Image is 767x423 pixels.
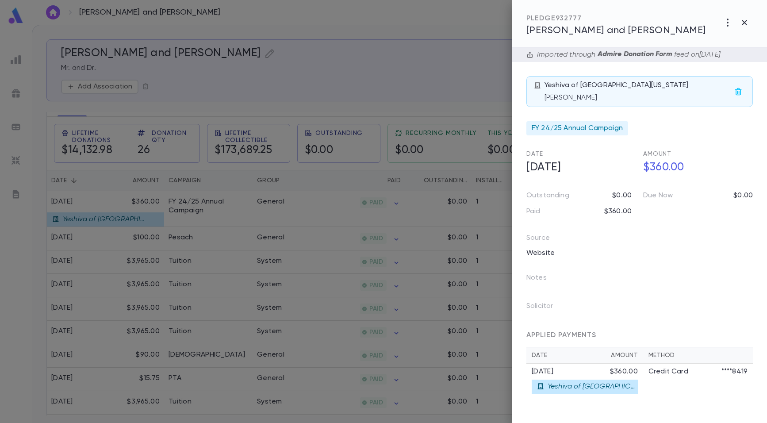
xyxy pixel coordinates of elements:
[532,352,611,359] div: Date
[526,191,569,200] p: Outstanding
[545,93,731,102] p: [PERSON_NAME]
[532,124,623,133] span: FY 24/25 Annual Campaign
[521,158,636,177] h5: [DATE]
[596,50,674,59] p: Admire Donation Form
[526,121,628,135] div: FY 24/25 Annual Campaign
[526,271,561,288] p: Notes
[526,234,550,246] p: Source
[611,352,638,359] div: Amount
[648,367,688,376] p: Credit Card
[526,299,567,317] p: Solicitor
[612,191,632,200] p: $0.00
[643,151,671,157] span: Amount
[526,26,706,35] span: [PERSON_NAME] and [PERSON_NAME]
[533,50,720,59] div: Imported through feed on [DATE]
[521,246,634,260] div: Website
[526,207,541,216] p: Paid
[548,382,636,391] p: Yeshiva of [GEOGRAPHIC_DATA][US_STATE]
[638,158,753,177] h5: $360.00
[643,191,673,200] p: Due Now
[733,191,753,200] p: $0.00
[604,207,632,216] p: $360.00
[526,151,543,157] span: Date
[643,347,753,364] th: Method
[526,332,596,339] span: APPLIED PAYMENTS
[532,367,610,376] div: [DATE]
[545,81,731,102] div: Yeshiva of [GEOGRAPHIC_DATA][US_STATE]
[526,14,706,23] div: PLEDGE 932777
[610,367,638,376] div: $360.00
